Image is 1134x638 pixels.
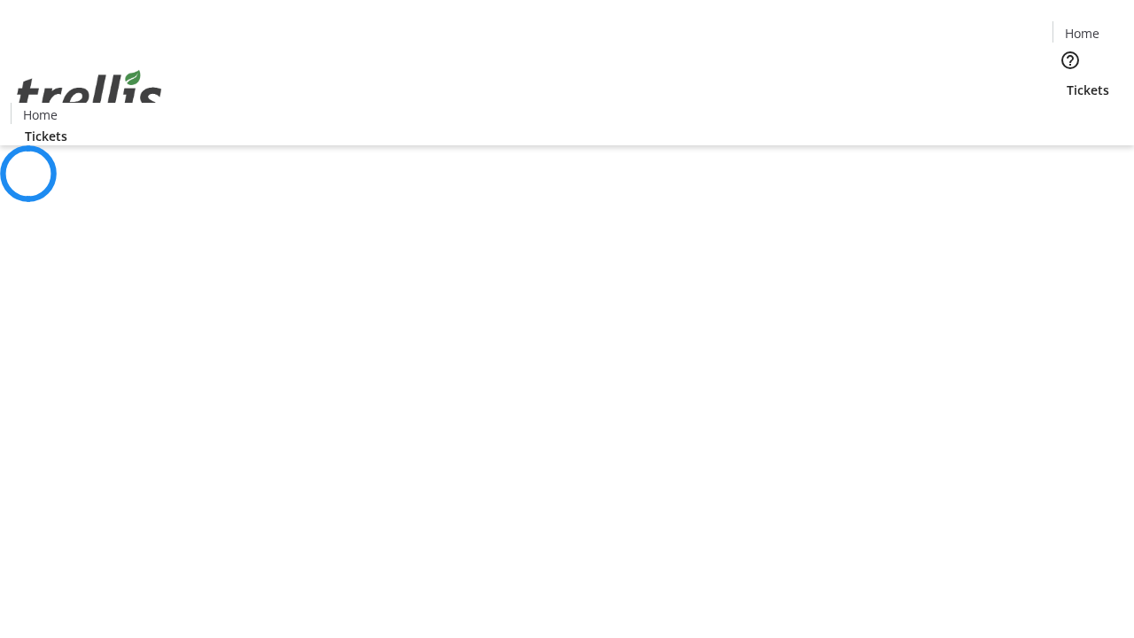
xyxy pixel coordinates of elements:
img: Orient E2E Organization 9Q2YxE4x4I's Logo [11,51,168,139]
span: Home [23,105,58,124]
button: Cart [1052,99,1088,135]
a: Home [1053,24,1110,43]
a: Home [12,105,68,124]
a: Tickets [1052,81,1123,99]
span: Home [1065,24,1099,43]
a: Tickets [11,127,82,145]
button: Help [1052,43,1088,78]
span: Tickets [25,127,67,145]
span: Tickets [1067,81,1109,99]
